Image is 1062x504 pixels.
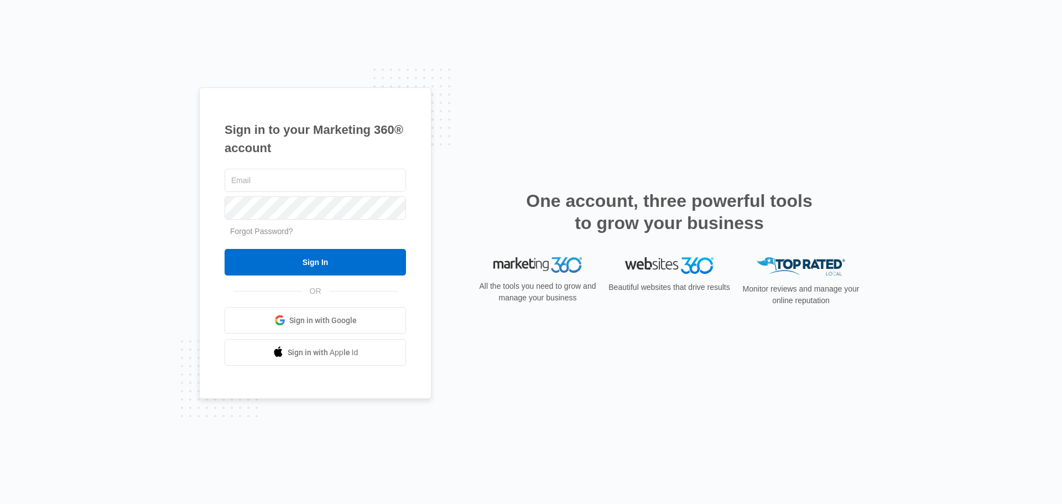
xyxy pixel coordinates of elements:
[225,339,406,366] a: Sign in with Apple Id
[523,190,816,234] h2: One account, three powerful tools to grow your business
[230,227,293,236] a: Forgot Password?
[607,282,731,293] p: Beautiful websites that drive results
[225,121,406,157] h1: Sign in to your Marketing 360® account
[493,257,582,273] img: Marketing 360
[225,249,406,276] input: Sign In
[225,307,406,334] a: Sign in with Google
[225,169,406,192] input: Email
[288,347,358,358] span: Sign in with Apple Id
[476,280,600,304] p: All the tools you need to grow and manage your business
[302,285,329,297] span: OR
[289,315,357,326] span: Sign in with Google
[739,283,863,306] p: Monitor reviews and manage your online reputation
[757,257,845,276] img: Top Rated Local
[625,257,714,273] img: Websites 360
